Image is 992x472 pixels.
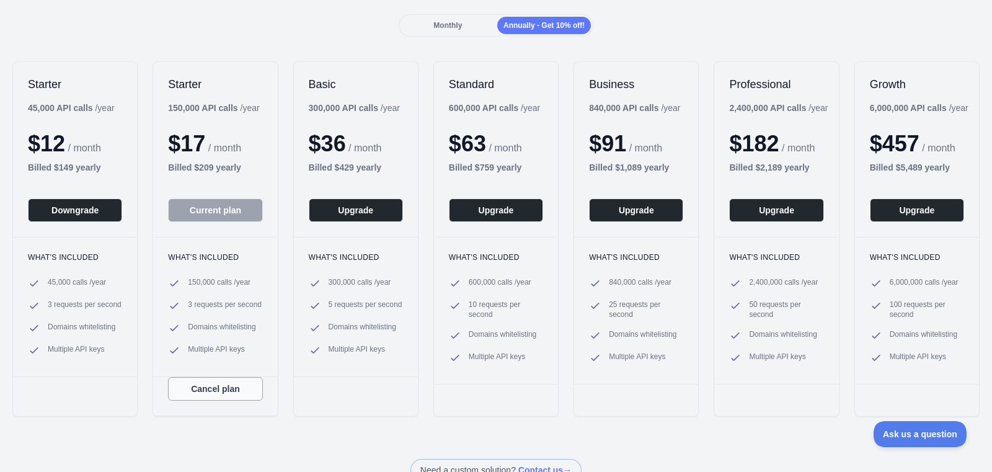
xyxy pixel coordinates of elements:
h3: What's included [309,252,403,262]
h3: What's included [729,252,823,262]
iframe: Toggle Customer Support [874,421,967,447]
button: Upgrade [589,198,683,222]
h3: What's included [589,252,683,262]
button: Upgrade [309,198,403,222]
span: 2,400,000 calls / year [749,277,818,290]
span: 840,000 calls / year [609,277,671,290]
h3: What's included [449,252,543,262]
button: Upgrade [729,198,823,222]
button: Upgrade [449,198,543,222]
span: 300,000 calls / year [329,277,391,290]
span: 600,000 calls / year [469,277,531,290]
